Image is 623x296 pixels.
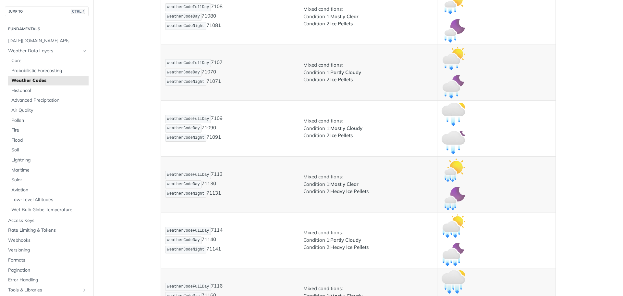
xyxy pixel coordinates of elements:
[442,47,465,70] img: partly_cloudy_ice_pellets_day
[5,236,89,245] a: Webhooks
[11,107,87,114] span: Air Quality
[442,139,465,145] span: Expand image
[303,6,433,28] p: Mixed conditions: Condition 1: Condition 2:
[11,77,87,84] span: Weather Codes
[165,170,295,198] p: 7113 7113 7113
[5,6,89,16] button: JUMP TOCTRL-/
[442,187,465,210] img: mostly_clear_heavy_ice_pellets_night
[11,127,87,134] span: Fire
[11,68,87,74] span: Probabilistic Forecasting
[11,58,87,64] span: Core
[330,13,359,19] strong: Mostly Clear
[167,80,204,84] span: weatherCodeNight
[165,3,295,31] p: 7108 7108 7108
[11,147,87,153] span: Soil
[442,278,465,284] span: Expand image
[165,114,295,142] p: 7109 7109 7109
[167,191,204,196] span: weatherCodeNight
[11,117,87,124] span: Pollen
[8,277,87,283] span: Error Handling
[8,155,89,165] a: Lightning
[442,251,465,257] span: Expand image
[303,61,433,84] p: Mixed conditions: Condition 1: Condition 2:
[8,66,89,76] a: Probabilistic Forecasting
[8,217,87,224] span: Access Keys
[330,181,359,187] strong: Mostly Clear
[442,131,465,154] img: mostly_cloudy_ice_pellets_night
[218,134,221,140] strong: 1
[167,70,200,75] span: weatherCodeDay
[8,185,89,195] a: Aviation
[5,265,89,275] a: Pagination
[11,207,87,213] span: Wet Bulb Globe Temperature
[5,36,89,46] a: [DATE][DOMAIN_NAME] APIs
[330,69,361,75] strong: Partly Cloudy
[5,255,89,265] a: Formats
[442,55,465,61] span: Expand image
[442,195,465,201] span: Expand image
[442,222,465,228] span: Expand image
[442,214,465,238] img: partly_cloudy_heavy_ice_pellets_day
[330,237,361,243] strong: Partly Cloudy
[11,87,87,94] span: Historical
[167,117,209,121] span: weatherCodeFullDay
[213,13,216,19] strong: 0
[5,46,89,56] a: Weather Data LayersHide subpages for Weather Data Layers
[8,125,89,135] a: Fire
[5,245,89,255] a: Versioning
[442,83,465,89] span: Expand image
[11,137,87,144] span: Flood
[8,116,89,125] a: Pollen
[303,173,433,195] p: Mixed conditions: Condition 1: Condition 2:
[8,195,89,205] a: Low-Level Altitudes
[330,188,369,194] strong: Heavy Ice Pellets
[442,243,465,266] img: partly_cloudy_heavy_ice_pellets_night
[11,187,87,193] span: Aviation
[330,76,353,83] strong: Ice Pellets
[8,175,89,185] a: Solar
[218,246,221,252] strong: 1
[8,287,80,293] span: Tools & Libraries
[213,180,216,187] strong: 0
[303,117,433,139] p: Mixed conditions: Condition 1: Condition 2:
[213,69,216,75] strong: 0
[165,226,295,254] p: 7114 7114 7114
[167,61,209,65] span: weatherCodeFullDay
[167,228,209,233] span: weatherCodeFullDay
[218,190,221,196] strong: 1
[303,229,433,251] p: Mixed conditions: Condition 1: Condition 2:
[442,159,465,182] img: mostly_clear_heavy_ice_pellets_day
[11,177,87,183] span: Solar
[11,167,87,174] span: Maritime
[8,48,80,54] span: Weather Data Layers
[167,24,204,28] span: weatherCodeNight
[442,270,465,294] img: mostly_cloudy_heavy_ice_pellets_day
[5,225,89,235] a: Rate Limiting & Tokens
[5,275,89,285] a: Error Handling
[218,78,221,84] strong: 1
[8,56,89,66] a: Core
[8,257,87,264] span: Formats
[330,125,362,131] strong: Mostly Cloudy
[167,14,200,19] span: weatherCodeDay
[330,20,353,27] strong: Ice Pellets
[5,216,89,225] a: Access Keys
[167,284,209,289] span: weatherCodeFullDay
[213,236,216,242] strong: 0
[8,145,89,155] a: Soil
[8,267,87,274] span: Pagination
[8,227,87,234] span: Rate Limiting & Tokens
[442,75,465,98] img: partly_cloudy_ice_pellets_night
[8,205,89,215] a: Wet Bulb Globe Temperature
[167,247,204,252] span: weatherCodeNight
[167,126,200,131] span: weatherCodeDay
[442,103,465,126] img: mostly_cloudy_ice_pellets_day
[8,96,89,105] a: Advanced Precipitation
[11,157,87,163] span: Lightning
[330,244,369,250] strong: Heavy Ice Pellets
[167,182,200,187] span: weatherCodeDay
[167,173,209,177] span: weatherCodeFullDay
[167,5,209,9] span: weatherCodeFullDay
[8,135,89,145] a: Flood
[11,197,87,203] span: Low-Level Altitudes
